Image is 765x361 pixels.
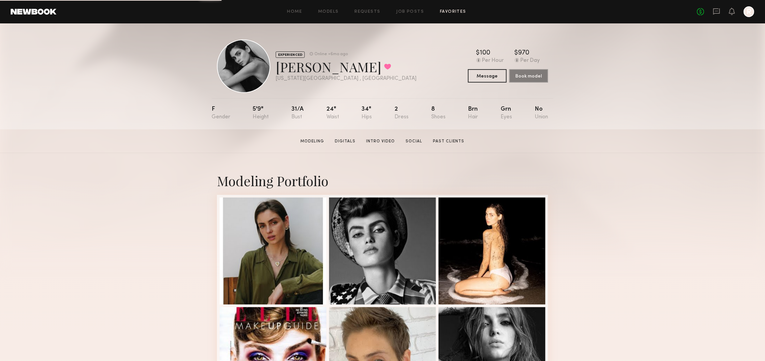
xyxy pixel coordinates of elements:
[521,58,540,64] div: Per Day
[395,106,409,120] div: 2
[217,172,548,190] div: Modeling Portfolio
[518,50,530,56] div: 970
[276,76,417,82] div: [US_STATE][GEOGRAPHIC_DATA] , [GEOGRAPHIC_DATA]
[276,58,417,76] div: [PERSON_NAME]
[440,10,466,14] a: Favorites
[515,50,518,56] div: $
[397,10,424,14] a: Job Posts
[298,138,327,144] a: Modeling
[501,106,512,120] div: Grn
[212,106,230,120] div: F
[431,138,467,144] a: Past Clients
[362,106,372,120] div: 34"
[482,58,504,64] div: Per Hour
[287,10,302,14] a: Home
[535,106,548,120] div: No
[291,106,304,120] div: 31/a
[744,6,754,17] a: R
[480,50,491,56] div: 100
[326,106,339,120] div: 24"
[476,50,480,56] div: $
[468,106,478,120] div: Brn
[468,69,507,83] button: Message
[332,138,358,144] a: Digitals
[253,106,269,120] div: 5'9"
[318,10,338,14] a: Models
[355,10,380,14] a: Requests
[314,52,348,56] div: Online +6mo ago
[276,51,305,58] div: EXPERIENCED
[431,106,446,120] div: 8
[364,138,398,144] a: Intro Video
[403,138,425,144] a: Social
